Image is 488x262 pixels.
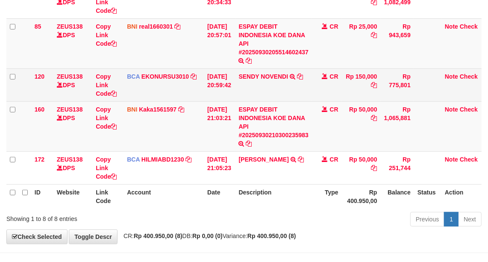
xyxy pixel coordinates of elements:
a: Next [458,212,482,227]
a: ZEUS138 [57,106,83,113]
a: Previous [410,212,444,227]
th: Rp 400.950,00 [342,184,381,209]
a: Note [445,23,458,30]
a: ZEUS138 [57,73,83,80]
a: Copy Rp 25,000 to clipboard [371,32,377,38]
th: Website [53,184,92,209]
a: Copy Rp 50,000 to clipboard [371,115,377,121]
th: Status [414,184,441,209]
a: Check [460,156,478,163]
td: DPS [53,101,92,151]
th: Action [441,184,482,209]
a: Copy EKONURSU3010 to clipboard [191,73,197,80]
th: Description [235,184,312,209]
th: ID [31,184,53,209]
a: Copy Link Code [96,156,117,180]
span: BCA [127,156,140,163]
td: Rp 50,000 [342,101,381,151]
a: SENDY NOVENDI [239,73,288,80]
td: DPS [53,18,92,68]
td: [DATE] 20:59:42 [204,68,235,101]
span: BNI [127,23,137,30]
a: Copy SENDY NOVENDI to clipboard [297,73,303,80]
td: DPS [53,151,92,184]
a: Copy Rp 150,000 to clipboard [371,82,377,88]
span: 160 [35,106,44,113]
th: Balance [381,184,414,209]
span: 172 [35,156,44,163]
a: Check [460,106,478,113]
a: Copy Link Code [96,23,117,47]
a: Check Selected [6,230,68,244]
a: Note [445,156,458,163]
a: Check [460,73,478,80]
td: DPS [53,68,92,101]
a: Note [445,106,458,113]
a: Copy Rp 50,000 to clipboard [371,165,377,171]
a: Copy Kaka1561597 to clipboard [178,106,184,113]
a: ZEUS138 [57,23,83,30]
a: Copy ESPAY DEBIT INDONESIA KOE DANA API #20250930205514602437 to clipboard [246,57,252,64]
span: CR [329,73,338,80]
a: 1 [444,212,459,227]
a: Copy DIDI MULYADI to clipboard [298,156,304,163]
a: Copy HILMIABD1230 to clipboard [185,156,191,163]
span: CR [329,23,338,30]
td: Rp 150,000 [342,68,381,101]
a: real1660301 [139,23,173,30]
td: [DATE] 20:57:01 [204,18,235,68]
td: Rp 251,744 [381,151,414,184]
a: Copy ESPAY DEBIT INDONESIA KOE DANA API #20250930210300235983 to clipboard [246,140,252,147]
span: CR [329,156,338,163]
a: Copy Link Code [96,73,117,97]
a: Check [460,23,478,30]
a: ESPAY DEBIT INDONESIA KOE DANA API #20250930210300235983 [239,106,309,138]
a: [PERSON_NAME] [239,156,289,163]
span: BNI [127,106,137,113]
a: Copy real1660301 to clipboard [175,23,181,30]
td: Rp 1,065,881 [381,101,414,151]
td: [DATE] 21:03:21 [204,101,235,151]
a: ZEUS138 [57,156,83,163]
span: 120 [35,73,44,80]
td: Rp 775,801 [381,68,414,101]
a: Note [445,73,458,80]
span: CR [329,106,338,113]
div: Showing 1 to 8 of 8 entries [6,211,197,223]
td: Rp 50,000 [342,151,381,184]
th: Link Code [92,184,123,209]
th: Type [312,184,342,209]
a: HILMIABD1230 [141,156,184,163]
strong: Rp 400.950,00 (8) [247,233,296,239]
span: BCA [127,73,140,80]
strong: Rp 400.950,00 (8) [134,233,182,239]
strong: Rp 0,00 (0) [192,233,223,239]
td: Rp 25,000 [342,18,381,68]
th: Account [123,184,204,209]
a: Copy Link Code [96,106,117,130]
span: CR: DB: Variance: [119,233,296,239]
td: [DATE] 21:05:23 [204,151,235,184]
a: ESPAY DEBIT INDONESIA KOE DANA API #20250930205514602437 [239,23,309,56]
a: Toggle Descr [69,230,118,244]
a: Kaka1561597 [139,106,176,113]
span: 85 [35,23,41,30]
a: EKONURSU3010 [141,73,189,80]
th: Date [204,184,235,209]
td: Rp 943,659 [381,18,414,68]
